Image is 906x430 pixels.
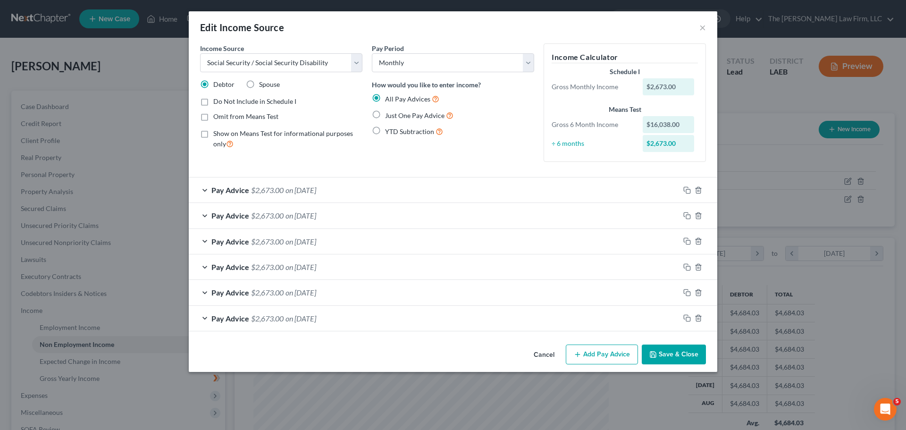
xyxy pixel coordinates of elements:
label: How would you like to enter income? [372,80,481,90]
span: on [DATE] [285,288,316,297]
span: on [DATE] [285,185,316,194]
span: $2,673.00 [251,185,284,194]
span: on [DATE] [285,314,316,323]
span: on [DATE] [285,262,316,271]
button: Save & Close [642,345,706,364]
span: Just One Pay Advice [385,111,445,119]
label: Pay Period [372,43,404,53]
div: $2,673.00 [643,78,695,95]
button: Cancel [526,346,562,364]
div: ÷ 6 months [547,139,638,148]
span: Income Source [200,44,244,52]
span: Pay Advice [211,262,249,271]
span: Show on Means Test for informational purposes only [213,129,353,148]
div: $16,038.00 [643,116,695,133]
div: Edit Income Source [200,21,284,34]
span: $2,673.00 [251,262,284,271]
span: on [DATE] [285,237,316,246]
span: Debtor [213,80,235,88]
span: Omit from Means Test [213,112,278,120]
h5: Income Calculator [552,51,698,63]
span: YTD Subtraction [385,127,434,135]
span: 5 [893,398,901,405]
span: Spouse [259,80,280,88]
span: on [DATE] [285,211,316,220]
div: Gross Monthly Income [547,82,638,92]
div: Schedule I [552,67,698,76]
span: Do Not Include in Schedule I [213,97,296,105]
div: Gross 6 Month Income [547,120,638,129]
span: $2,673.00 [251,237,284,246]
span: All Pay Advices [385,95,430,103]
span: $2,673.00 [251,211,284,220]
span: Pay Advice [211,211,249,220]
iframe: Intercom live chat [874,398,897,421]
span: Pay Advice [211,288,249,297]
span: $2,673.00 [251,314,284,323]
div: Means Test [552,105,698,114]
button: × [699,22,706,33]
span: Pay Advice [211,314,249,323]
button: Add Pay Advice [566,345,638,364]
span: Pay Advice [211,237,249,246]
div: $2,673.00 [643,135,695,152]
span: $2,673.00 [251,288,284,297]
span: Pay Advice [211,185,249,194]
